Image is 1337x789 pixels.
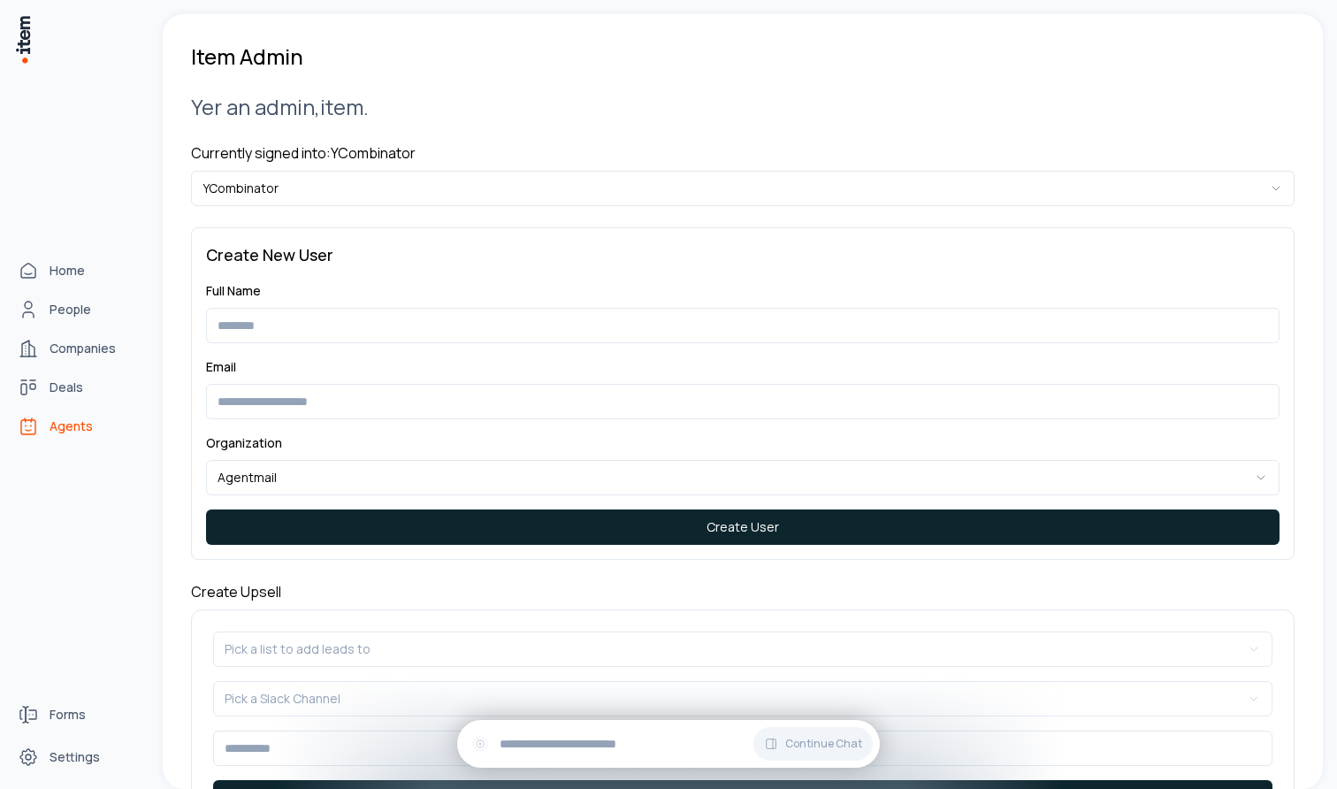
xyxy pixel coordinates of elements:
[206,282,261,299] label: Full Name
[11,409,145,444] a: Agents
[206,358,236,375] label: Email
[206,434,282,451] label: Organization
[191,581,1295,602] h4: Create Upsell
[11,292,145,327] a: People
[50,748,100,766] span: Settings
[191,42,303,71] h1: Item Admin
[11,331,145,366] a: Companies
[11,253,145,288] a: Home
[50,340,116,357] span: Companies
[50,379,83,396] span: Deals
[50,706,86,724] span: Forms
[206,509,1280,545] button: Create User
[753,727,873,761] button: Continue Chat
[785,737,862,751] span: Continue Chat
[11,370,145,405] a: Deals
[14,14,32,65] img: Item Brain Logo
[50,262,85,280] span: Home
[191,92,1295,121] h2: Yer an admin, item .
[50,301,91,318] span: People
[11,697,145,732] a: Forms
[457,720,880,768] div: Continue Chat
[191,142,1295,164] h4: Currently signed into: YCombinator
[206,242,1280,267] h3: Create New User
[11,739,145,775] a: Settings
[50,417,93,435] span: Agents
